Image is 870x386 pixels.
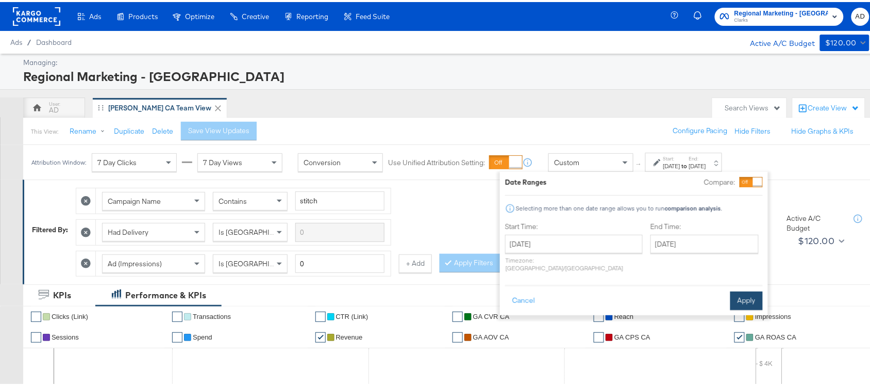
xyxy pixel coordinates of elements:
[125,287,206,299] div: Performance & KPIs
[219,195,247,204] span: Contains
[725,101,781,111] div: Search Views
[734,310,745,320] a: ✔
[49,103,59,113] div: AD
[53,287,71,299] div: KPIs
[453,310,463,320] a: ✔
[193,311,231,318] span: Transactions
[825,35,857,47] div: $120.00
[52,331,79,339] span: Sessions
[304,156,341,165] span: Conversion
[219,226,297,235] span: Is [GEOGRAPHIC_DATA]
[505,289,542,308] button: Cancel
[193,331,212,339] span: Spend
[242,10,269,19] span: Creative
[453,330,463,341] a: ✔
[31,157,87,164] div: Attribution Window:
[388,156,485,166] label: Use Unified Attribution Setting:
[505,175,547,185] div: Date Ranges
[734,6,828,17] span: Regional Marketing - [GEOGRAPHIC_DATA]
[97,156,137,165] span: 7 Day Clicks
[734,14,828,23] span: Clarks
[473,311,510,318] span: GA CVR CA
[792,124,854,134] button: Hide Graphs & KPIs
[295,189,384,208] input: Enter a search term
[650,220,763,230] label: End Time:
[689,153,706,160] label: End:
[505,220,643,230] label: Start Time:
[820,33,869,49] button: $120.00
[219,257,297,266] span: Is [GEOGRAPHIC_DATA]
[36,36,72,44] a: Dashboard
[505,254,643,270] p: Timezone: [GEOGRAPHIC_DATA]/[GEOGRAPHIC_DATA]
[798,231,835,247] div: $120.00
[108,257,162,266] span: Ad (Impressions)
[296,10,328,19] span: Reporting
[515,203,723,210] div: Selecting more than one date range allows you to run .
[336,311,369,318] span: CTR (Link)
[787,212,844,231] div: Active A/C Budget
[730,289,763,308] button: Apply
[108,101,211,111] div: [PERSON_NAME] CA Team View
[62,120,116,139] button: Rename
[108,195,161,204] span: Campaign Name
[22,36,36,44] span: /
[10,36,22,44] span: Ads
[665,202,721,210] strong: comparison analysis
[336,331,363,339] span: Revenue
[114,124,144,134] button: Duplicate
[634,160,644,164] span: ↑
[31,310,41,320] a: ✔
[31,330,41,341] a: ✔
[704,175,735,185] label: Compare:
[31,125,58,134] div: This View:
[614,331,650,339] span: GA CPS CA
[399,252,432,271] button: + Add
[23,56,867,66] div: Managing:
[172,330,182,341] a: ✔
[663,153,680,160] label: Start:
[689,160,706,168] div: [DATE]
[473,331,509,339] span: GA AOV CA
[89,10,101,19] span: Ads
[185,10,214,19] span: Optimize
[172,310,182,320] a: ✔
[663,160,680,168] div: [DATE]
[295,252,384,271] input: Enter a number
[794,231,847,247] button: $120.00
[52,311,88,318] span: Clicks (Link)
[315,330,326,341] a: ✔
[715,6,844,24] button: Regional Marketing - [GEOGRAPHIC_DATA]Clarks
[32,223,68,233] div: Filtered By:
[739,33,815,48] div: Active A/C Budget
[356,10,390,19] span: Feed Suite
[680,160,689,168] strong: to
[152,124,173,134] button: Delete
[856,9,865,21] span: AD
[108,226,148,235] span: Had Delivery
[315,310,326,320] a: ✔
[23,66,867,83] div: Regional Marketing - [GEOGRAPHIC_DATA]
[98,103,104,108] div: Drag to reorder tab
[128,10,158,19] span: Products
[295,221,384,240] input: Enter a search term
[203,156,242,165] span: 7 Day Views
[755,331,796,339] span: GA ROAS CA
[851,6,869,24] button: AD
[554,156,579,165] span: Custom
[808,101,860,111] div: Create View
[594,330,604,341] a: ✔
[594,310,604,320] a: ✔
[755,311,791,318] span: Impressions
[735,124,771,134] button: Hide Filters
[734,330,745,341] a: ✔
[614,311,634,318] span: Reach
[666,120,735,138] button: Configure Pacing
